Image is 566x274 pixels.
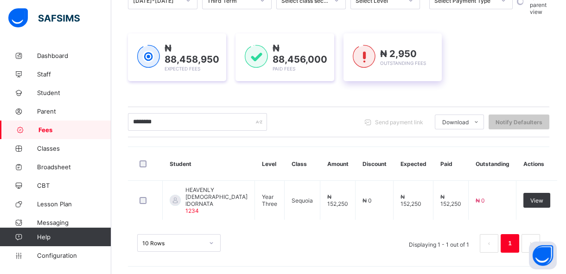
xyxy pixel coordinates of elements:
span: Parent [37,108,111,115]
span: ₦ 0 [476,197,485,204]
span: Dashboard [37,52,111,59]
button: Open asap [529,242,557,269]
span: ₦ 88,456,000 [273,43,327,65]
span: Configuration [37,252,111,259]
span: CBT [37,182,111,189]
span: ₦ 2,950 [380,48,417,59]
span: ₦ 0 [362,197,372,204]
div: 10 Rows [142,240,204,247]
th: Class [285,147,320,181]
span: Sequoia [292,197,313,204]
span: Paid Fees [273,66,295,71]
span: Download [442,119,469,126]
img: outstanding-1.146d663e52f09953f639664a84e30106.svg [353,45,375,68]
img: paid-1.3eb1404cbcb1d3b736510a26bbfa3ccb.svg [245,45,267,68]
th: Discount [356,147,394,181]
th: Expected [394,147,433,181]
span: ₦ 88,458,950 [165,43,219,65]
span: ₦ 152,250 [401,193,421,207]
button: prev page [480,234,498,253]
span: Staff [37,70,111,78]
img: safsims [8,8,80,28]
span: Student [37,89,111,96]
th: Student [163,147,255,181]
span: Year Three [262,193,277,207]
span: Fees [38,126,111,134]
span: Broadsheet [37,163,111,171]
span: Send payment link [375,119,423,126]
span: ₦ 152,250 [440,193,461,207]
span: HEAVENLY [DEMOGRAPHIC_DATA] IDORNATA [185,186,248,207]
a: 1 [505,237,514,249]
span: Help [37,233,111,241]
span: Messaging [37,219,111,226]
span: Outstanding Fees [380,60,426,66]
span: View [530,197,543,204]
span: Notify Defaulters [496,119,542,126]
th: Actions [516,147,558,181]
li: 下一页 [521,234,540,253]
span: 1234 [185,207,199,214]
span: Expected Fees [165,66,200,71]
th: Outstanding [469,147,516,181]
span: Lesson Plan [37,200,111,208]
button: next page [521,234,540,253]
img: expected-1.03dd87d44185fb6c27cc9b2570c10499.svg [137,45,160,68]
th: Level [255,147,285,181]
li: 1 [501,234,519,253]
span: Classes [37,145,111,152]
th: Amount [320,147,356,181]
span: ₦ 152,250 [327,193,348,207]
li: 上一页 [480,234,498,253]
li: Displaying 1 - 1 out of 1 [402,234,476,253]
th: Paid [433,147,469,181]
